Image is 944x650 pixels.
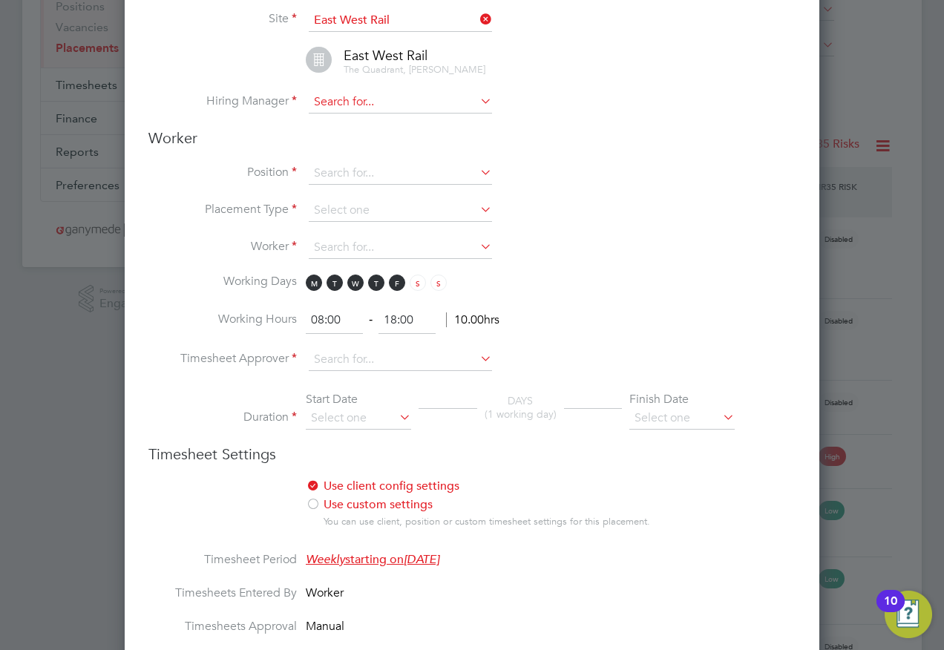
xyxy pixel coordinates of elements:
label: Position [148,165,297,180]
input: Select one [306,407,411,430]
h3: Timesheet Settings [148,444,796,464]
input: 17:00 [378,307,436,334]
input: Search for... [309,349,492,371]
span: S [430,275,447,291]
span: East West Rail [344,47,427,64]
label: Timesheets Entered By [148,585,297,601]
input: Select one [629,407,735,430]
span: The Quadrant, [PERSON_NAME] [344,63,485,76]
span: starting on [306,552,439,567]
div: Finish Date [629,392,735,407]
input: 08:00 [306,307,363,334]
em: Weekly [306,552,345,567]
em: [DATE] [404,552,439,567]
button: Open Resource Center, 10 new notifications [885,591,932,638]
h3: Worker [148,128,796,148]
label: Timesheet Period [148,552,297,568]
span: Worker [306,585,344,600]
input: Search for... [309,10,492,32]
input: Select one [309,200,492,222]
label: Placement Type [148,202,297,217]
span: W [347,275,364,291]
div: DAYS [477,394,564,421]
span: ‐ [366,312,376,327]
label: Worker [148,239,297,255]
label: Working Hours [148,312,297,327]
div: 10 [884,601,897,620]
label: Use client config settings [306,479,673,494]
label: Site [148,11,297,27]
label: Duration [148,410,297,425]
input: Search for... [309,162,492,185]
label: Timesheets Approval [148,619,297,634]
input: Search for... [309,237,492,259]
label: Working Days [148,274,297,289]
span: F [389,275,405,291]
span: Manual [306,619,344,634]
span: T [327,275,343,291]
label: Use custom settings [306,497,673,513]
span: S [410,275,426,291]
span: (1 working day) [485,407,557,421]
div: Start Date [306,392,411,407]
label: Timesheet Approver [148,351,297,367]
span: 10.00hrs [446,312,499,327]
span: T [368,275,384,291]
div: You can use client, position or custom timesheet settings for this placement. [324,516,684,528]
span: M [306,275,322,291]
input: Search for... [309,91,492,114]
label: Hiring Manager [148,93,297,109]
